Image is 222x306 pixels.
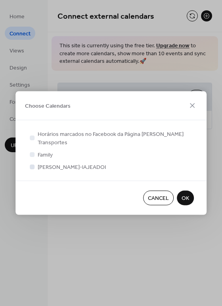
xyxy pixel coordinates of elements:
span: [PERSON_NAME]-lAJEADOI [38,163,106,172]
button: Cancel [143,191,174,205]
span: Cancel [148,194,169,203]
span: Family [38,151,53,159]
span: Horários marcados no Facebook da Página [PERSON_NAME] Transportes [38,130,194,147]
span: Choose Calendars [25,102,71,110]
button: OK [177,191,194,205]
span: OK [182,194,189,203]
